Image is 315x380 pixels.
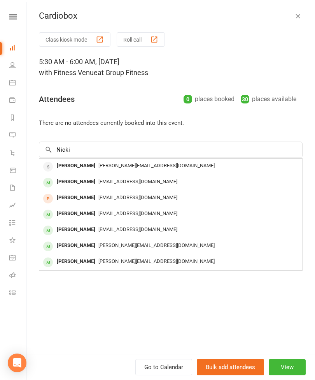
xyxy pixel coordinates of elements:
[54,224,98,235] div: [PERSON_NAME]
[9,267,27,285] a: Roll call kiosk mode
[43,194,53,203] div: prospect
[43,226,53,235] div: member
[54,176,98,187] div: [PERSON_NAME]
[9,285,27,302] a: Class kiosk mode
[43,162,53,172] div: member
[9,75,27,92] a: Calendar
[197,359,264,375] button: Bulk add attendees
[9,162,27,180] a: Product Sales
[43,178,53,187] div: member
[39,142,303,158] input: Search to add attendees
[9,92,27,110] a: Payments
[43,242,53,251] div: member
[98,242,215,248] span: [PERSON_NAME][EMAIL_ADDRESS][DOMAIN_NAME]
[184,95,192,103] div: 0
[39,118,303,128] li: There are no attendees currently booked into this event.
[39,32,110,47] button: Class kiosk mode
[9,197,27,215] a: Assessments
[98,163,215,168] span: [PERSON_NAME][EMAIL_ADDRESS][DOMAIN_NAME]
[9,232,27,250] a: What's New
[26,11,315,21] div: Cardiobox
[98,210,177,216] span: [EMAIL_ADDRESS][DOMAIN_NAME]
[98,194,177,200] span: [EMAIL_ADDRESS][DOMAIN_NAME]
[98,258,215,264] span: [PERSON_NAME][EMAIL_ADDRESS][DOMAIN_NAME]
[54,160,98,172] div: [PERSON_NAME]
[9,110,27,127] a: Reports
[54,208,98,219] div: [PERSON_NAME]
[98,179,177,184] span: [EMAIL_ADDRESS][DOMAIN_NAME]
[43,257,53,267] div: member
[98,226,177,232] span: [EMAIL_ADDRESS][DOMAIN_NAME]
[43,210,53,219] div: member
[39,68,98,77] span: with Fitness Venue
[54,192,98,203] div: [PERSON_NAME]
[117,32,165,47] button: Roll call
[39,94,75,105] div: Attendees
[39,56,303,78] div: 5:30 AM - 6:00 AM, [DATE]
[269,359,306,375] button: View
[241,94,296,105] div: places available
[9,40,27,57] a: Dashboard
[9,250,27,267] a: General attendance kiosk mode
[135,359,192,375] a: Go to Calendar
[54,256,98,267] div: [PERSON_NAME]
[54,240,98,251] div: [PERSON_NAME]
[241,95,249,103] div: 30
[98,68,148,77] span: at Group Fitness
[9,57,27,75] a: People
[8,354,26,372] div: Open Intercom Messenger
[184,94,234,105] div: places booked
